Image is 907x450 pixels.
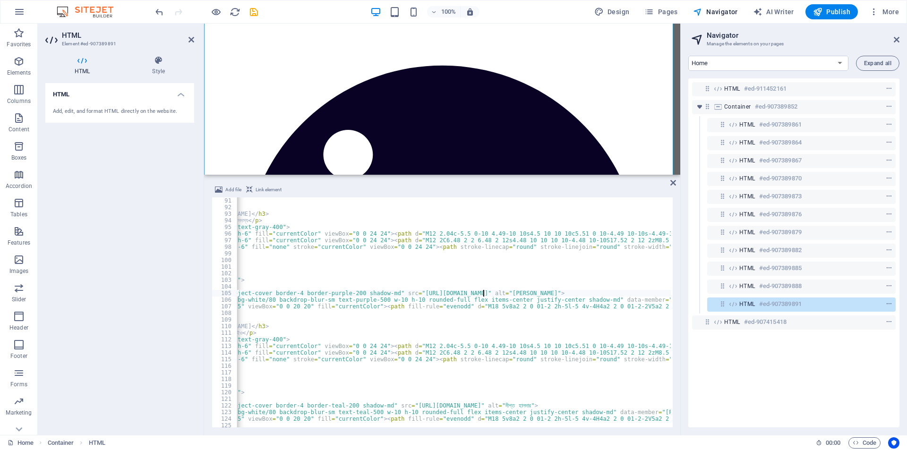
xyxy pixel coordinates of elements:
[759,263,802,274] h6: #ed-907389885
[755,101,797,112] h6: #ed-907389852
[212,270,238,277] div: 102
[210,6,222,17] button: Click here to leave preview mode and continue editing
[869,7,899,17] span: More
[884,119,894,130] button: context-menu
[864,60,891,66] span: Expand all
[466,8,474,16] i: On resize automatically adjust zoom level to fit chosen device.
[724,85,740,93] span: HTML
[89,437,105,449] span: Click to select. Double-click to edit
[62,40,175,48] h3: Element #ed-907389891
[12,296,26,303] p: Slider
[212,250,238,257] div: 99
[48,437,105,449] nav: breadcrumb
[707,31,899,40] h2: Navigator
[739,264,755,272] span: HTML
[753,7,794,17] span: AI Writer
[805,4,858,19] button: Publish
[154,7,165,17] i: Undo: Change HTML (Ctrl+Z)
[641,4,681,19] button: Pages
[759,173,802,184] h6: #ed-907389870
[245,184,283,195] button: Link element
[212,303,238,310] div: 107
[212,422,238,429] div: 125
[759,119,802,130] h6: #ed-907389861
[212,283,238,290] div: 104
[212,409,238,416] div: 123
[212,244,238,250] div: 98
[212,211,238,217] div: 93
[212,369,238,376] div: 117
[594,7,630,17] span: Design
[212,217,238,224] div: 94
[826,437,840,449] span: 00 00
[212,297,238,303] div: 106
[759,209,802,220] h6: #ed-907389876
[694,101,705,112] button: toggle-expand
[62,31,194,40] h2: HTML
[759,298,802,310] h6: #ed-907389891
[230,7,240,17] i: Reload page
[739,229,755,236] span: HTML
[739,175,755,182] span: HTML
[884,263,894,274] button: context-menu
[744,83,787,94] h6: #ed-911452161
[739,246,755,254] span: HTML
[212,230,238,237] div: 96
[10,352,27,360] p: Footer
[693,7,738,17] span: Navigator
[212,316,238,323] div: 109
[884,101,894,112] button: context-menu
[7,97,31,105] p: Columns
[884,191,894,202] button: context-menu
[212,330,238,336] div: 111
[10,381,27,388] p: Forms
[6,182,32,190] p: Accordion
[724,318,740,326] span: HTML
[45,83,194,100] h4: HTML
[884,245,894,256] button: context-menu
[441,6,456,17] h6: 100%
[212,323,238,330] div: 110
[813,7,850,17] span: Publish
[884,137,894,148] button: context-menu
[225,184,241,195] span: Add file
[739,121,755,128] span: HTML
[248,7,259,17] i: Save (Ctrl+S)
[759,245,802,256] h6: #ed-907389882
[884,155,894,166] button: context-menu
[7,41,31,48] p: Favorites
[884,280,894,292] button: context-menu
[749,4,798,19] button: AI Writer
[832,439,834,446] span: :
[212,310,238,316] div: 108
[212,197,238,204] div: 91
[212,356,238,363] div: 115
[759,227,802,238] h6: #ed-907389879
[212,363,238,369] div: 116
[884,227,894,238] button: context-menu
[6,409,32,416] p: Marketing
[229,6,240,17] button: reload
[212,336,238,343] div: 112
[9,126,29,133] p: Content
[212,396,238,402] div: 121
[212,416,238,422] div: 124
[884,298,894,310] button: context-menu
[744,316,787,328] h6: #ed-907415418
[154,6,165,17] button: undo
[884,173,894,184] button: context-menu
[739,282,755,290] span: HTML
[53,108,187,116] div: Add, edit, and format HTML directly on the website.
[214,184,243,195] button: Add file
[212,290,238,297] div: 105
[884,209,894,220] button: context-menu
[739,300,755,308] span: HTML
[9,324,28,331] p: Header
[212,237,238,244] div: 97
[212,263,238,270] div: 101
[45,56,123,76] h4: HTML
[853,437,876,449] span: Code
[739,193,755,200] span: HTML
[256,184,282,195] span: Link element
[248,6,259,17] button: save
